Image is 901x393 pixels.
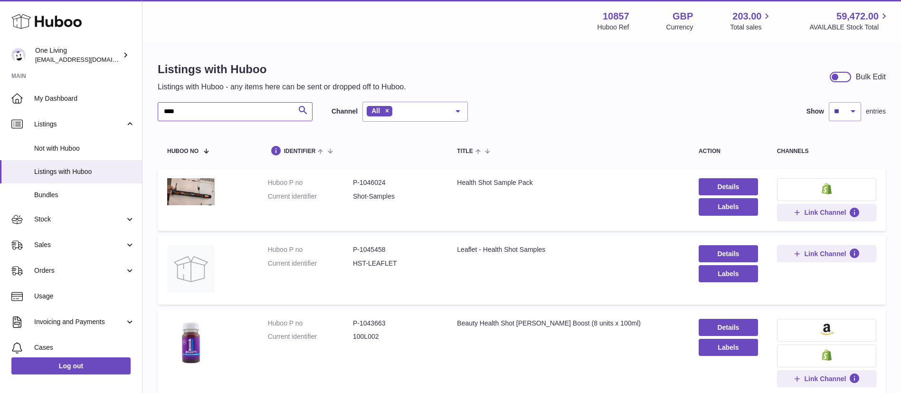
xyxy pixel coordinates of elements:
div: Leaflet - Health Shot Samples [457,245,680,254]
a: Log out [11,357,131,374]
dt: Current identifier [268,192,353,201]
span: My Dashboard [34,94,135,103]
span: Listings with Huboo [34,167,135,176]
span: 59,472.00 [836,10,879,23]
dt: Huboo P no [268,245,353,254]
span: Stock [34,215,125,224]
span: [EMAIL_ADDRESS][DOMAIN_NAME] [35,56,140,63]
span: Cases [34,343,135,352]
span: Link Channel [804,249,846,258]
dt: Current identifier [268,259,353,268]
label: Channel [332,107,358,116]
span: Orders [34,266,125,275]
span: identifier [284,148,316,154]
img: shopify-small.png [822,183,832,194]
button: Link Channel [777,204,876,221]
span: Usage [34,292,135,301]
span: Invoicing and Payments [34,317,125,326]
img: Health Shot Sample Pack [167,178,215,205]
div: channels [777,148,876,154]
span: title [457,148,473,154]
a: Details [699,319,758,336]
span: Not with Huboo [34,144,135,153]
dd: Shot-Samples [353,192,438,201]
span: entries [866,107,886,116]
img: internalAdmin-10857@internal.huboo.com [11,48,26,62]
button: Labels [699,265,758,282]
div: One Living [35,46,121,64]
div: Currency [666,23,693,32]
dt: Current identifier [268,332,353,341]
label: Show [806,107,824,116]
a: 59,472.00 AVAILABLE Stock Total [809,10,890,32]
span: Total sales [730,23,772,32]
div: Huboo Ref [598,23,629,32]
p: Listings with Huboo - any items here can be sent or dropped off to Huboo. [158,82,406,92]
button: Link Channel [777,245,876,262]
div: Beauty Health Shot [PERSON_NAME] Boost (8 units x 100ml) [457,319,680,328]
span: Bundles [34,191,135,200]
span: Sales [34,240,125,249]
a: Details [699,178,758,195]
dd: 100L002 [353,332,438,341]
button: Labels [699,198,758,215]
div: action [699,148,758,154]
img: amazon-small.png [820,324,834,335]
span: Link Channel [804,374,846,383]
a: 203.00 Total sales [730,10,772,32]
div: Bulk Edit [856,72,886,82]
span: Huboo no [167,148,199,154]
img: Leaflet - Health Shot Samples [167,245,215,293]
div: Health Shot Sample Pack [457,178,680,187]
span: Listings [34,120,125,129]
img: shopify-small.png [822,349,832,361]
span: Link Channel [804,208,846,217]
dd: P-1045458 [353,245,438,254]
strong: GBP [673,10,693,23]
img: Beauty Health Shot Berry Boost (8 units x 100ml) [167,319,215,366]
span: AVAILABLE Stock Total [809,23,890,32]
span: All [371,107,380,115]
strong: 10857 [603,10,629,23]
dd: P-1043663 [353,319,438,328]
dd: HST-LEAFLET [353,259,438,268]
h1: Listings with Huboo [158,62,406,77]
dt: Huboo P no [268,319,353,328]
dt: Huboo P no [268,178,353,187]
span: 203.00 [732,10,761,23]
dd: P-1046024 [353,178,438,187]
button: Link Channel [777,370,876,387]
button: Labels [699,339,758,356]
a: Details [699,245,758,262]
